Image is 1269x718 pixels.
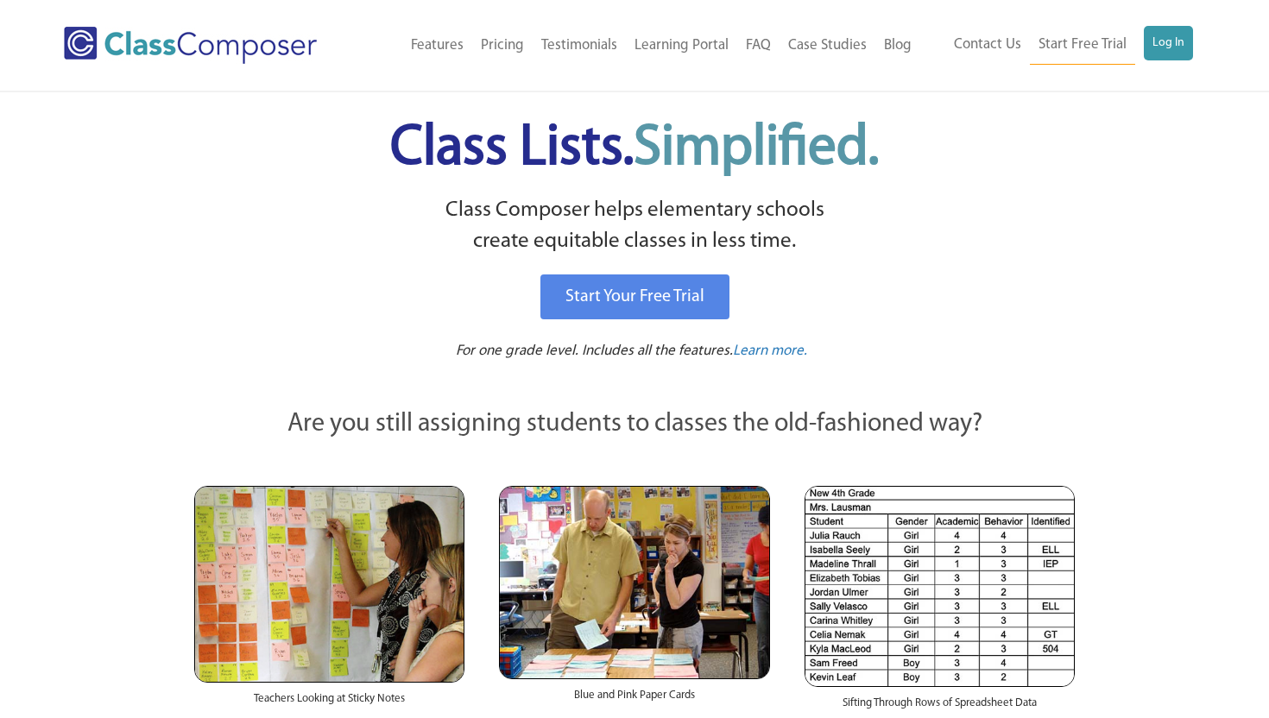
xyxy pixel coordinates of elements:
a: Learn more. [733,341,807,362]
span: Class Lists. [390,121,879,177]
a: Pricing [472,27,533,65]
nav: Header Menu [362,27,920,65]
img: Teachers Looking at Sticky Notes [194,486,464,683]
a: FAQ [737,27,780,65]
nav: Header Menu [920,26,1193,65]
a: Start Your Free Trial [540,274,729,319]
a: Log In [1144,26,1193,60]
p: Are you still assigning students to classes the old-fashioned way? [194,406,1075,444]
a: Contact Us [945,26,1030,64]
p: Class Composer helps elementary schools create equitable classes in less time. [192,195,1077,258]
a: Features [402,27,472,65]
img: Blue and Pink Paper Cards [499,486,769,678]
img: Spreadsheets [805,486,1075,687]
a: Learning Portal [626,27,737,65]
a: Start Free Trial [1030,26,1135,65]
span: Simplified. [634,121,879,177]
a: Blog [875,27,920,65]
a: Testimonials [533,27,626,65]
span: Start Your Free Trial [565,288,704,305]
span: For one grade level. Includes all the features. [456,343,733,358]
img: Class Composer [64,27,317,64]
span: Learn more. [733,343,807,358]
a: Case Studies [780,27,875,65]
